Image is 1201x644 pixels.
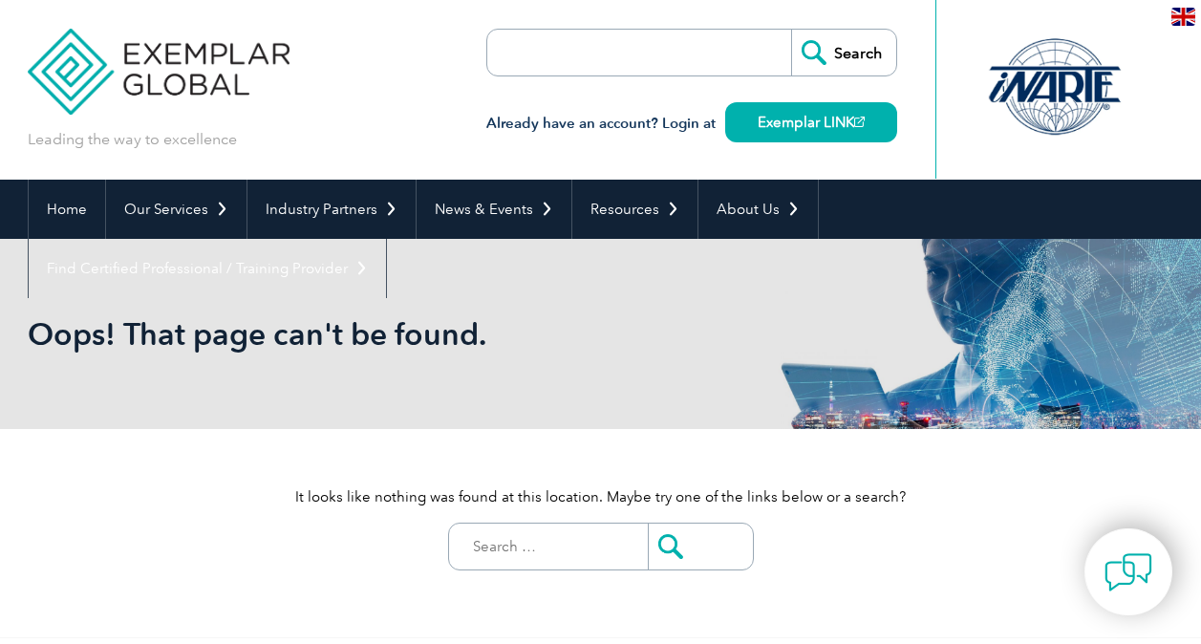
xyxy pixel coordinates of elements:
h3: Already have an account? Login at [486,112,897,136]
a: About Us [698,180,818,239]
a: Home [29,180,105,239]
a: Industry Partners [247,180,416,239]
p: It looks like nothing was found at this location. Maybe try one of the links below or a search? [28,486,1174,507]
a: Exemplar LINK [725,102,897,142]
input: Submit [648,524,753,569]
img: open_square.png [854,117,865,127]
a: Our Services [106,180,247,239]
h1: Oops! That page can't be found. [28,315,761,353]
a: Find Certified Professional / Training Provider [29,239,386,298]
p: Leading the way to excellence [28,129,237,150]
a: Resources [572,180,697,239]
input: Search [791,30,896,75]
img: contact-chat.png [1104,548,1152,596]
img: en [1171,8,1195,26]
a: News & Events [417,180,571,239]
